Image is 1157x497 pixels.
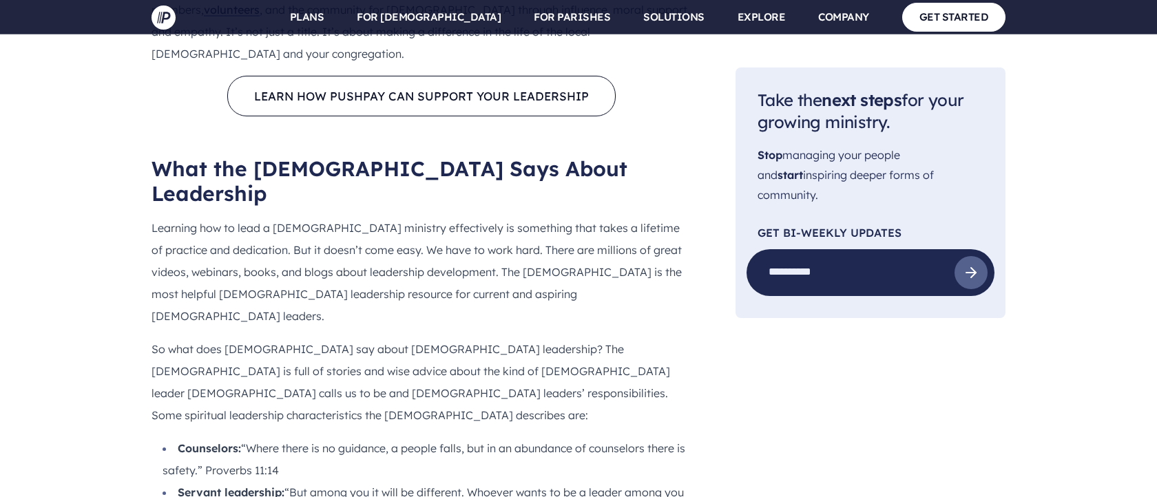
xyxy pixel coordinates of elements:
[902,3,1006,31] a: GET STARTED
[178,441,241,455] b: Counselors:
[152,338,691,426] p: So what does [DEMOGRAPHIC_DATA] say about [DEMOGRAPHIC_DATA] leadership? The [DEMOGRAPHIC_DATA] i...
[163,437,691,481] li: “Where there is no guidance, a people falls, but in an abundance of counselors there is safety.” ...
[822,89,901,110] span: next steps
[152,217,691,327] p: Learning how to lead a [DEMOGRAPHIC_DATA] ministry effectively is something that takes a lifetime...
[758,149,782,162] span: Stop
[758,227,983,238] p: Get Bi-Weekly Updates
[758,89,963,133] span: Take the for your growing ministry.
[758,146,983,205] p: managing your people and inspiring deeper forms of community.
[227,76,616,116] a: LEARN HOW PUSHPAY CAN SUPPORT YOUR LEADERSHIP
[778,168,803,182] span: start
[152,156,691,206] h2: What the [DEMOGRAPHIC_DATA] Says About Leadership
